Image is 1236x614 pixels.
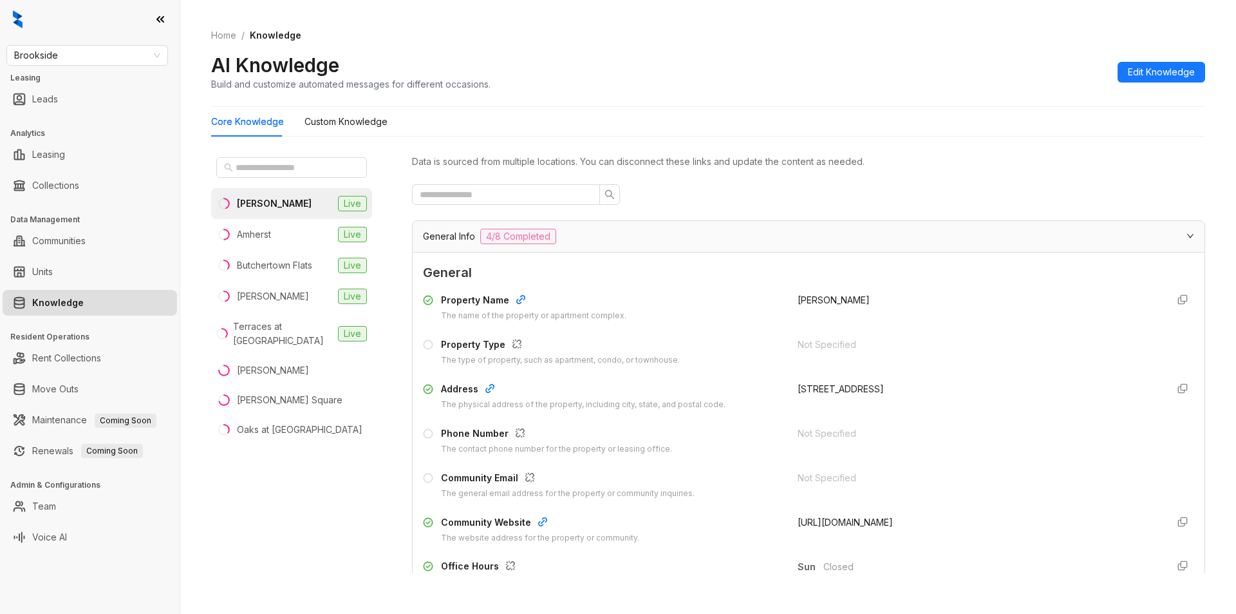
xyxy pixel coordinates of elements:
[1128,65,1195,79] span: Edit Knowledge
[441,338,680,354] div: Property Type
[798,382,1157,396] div: [STREET_ADDRESS]
[338,227,367,242] span: Live
[338,326,367,341] span: Live
[10,128,180,139] h3: Analytics
[3,173,177,198] li: Collections
[81,444,143,458] span: Coming Soon
[798,471,1157,485] div: Not Specified
[1186,232,1194,240] span: expanded
[237,423,362,437] div: Oaks at [GEOGRAPHIC_DATA]
[10,331,180,343] h3: Resident Operations
[480,229,556,244] span: 4/8 Completed
[10,214,180,225] h3: Data Management
[441,427,672,443] div: Phone Number
[441,382,726,399] div: Address
[95,414,156,428] span: Coming Soon
[441,471,695,488] div: Community Email
[3,376,177,402] li: Move Outs
[237,197,312,211] div: [PERSON_NAME]
[237,393,342,407] div: [PERSON_NAME] Square
[32,173,79,198] a: Collections
[237,289,309,303] div: [PERSON_NAME]
[412,155,1205,169] div: Data is sourced from multiple locations. You can disconnect these links and update the content as...
[3,259,177,285] li: Units
[237,258,312,273] div: Butchertown Flats
[3,524,177,550] li: Voice AI
[209,28,239,43] a: Home
[3,86,177,112] li: Leads
[441,399,726,411] div: The physical address of the property, including city, state, and postal code.
[798,560,823,574] span: Sun
[441,488,695,500] div: The general email address for the property or community inquiries.
[32,142,65,168] a: Leasing
[338,196,367,211] span: Live
[423,229,475,244] span: General Info
[3,142,177,168] li: Leasing
[32,345,101,371] a: Rent Collections
[10,479,180,491] h3: Admin & Configurations
[823,560,1157,574] span: Closed
[604,189,615,200] span: search
[10,72,180,84] h3: Leasing
[441,532,639,544] div: The website address for the property or community.
[798,338,1157,352] div: Not Specified
[441,293,626,310] div: Property Name
[32,438,143,464] a: RenewalsComing Soon
[14,46,160,65] span: Brookside
[798,427,1157,441] div: Not Specified
[338,258,367,273] span: Live
[32,259,53,285] a: Units
[441,443,672,456] div: The contact phone number for the property or leasing office.
[211,53,339,77] h2: AI Knowledge
[1118,62,1205,82] button: Edit Knowledge
[32,524,67,550] a: Voice AI
[211,77,491,91] div: Build and customize automated messages for different occasions.
[237,227,271,242] div: Amherst
[233,320,333,348] div: Terraces at [GEOGRAPHIC_DATA]
[3,345,177,371] li: Rent Collections
[250,30,301,41] span: Knowledge
[241,28,245,43] li: /
[798,517,893,528] span: [URL][DOMAIN_NAME]
[441,310,626,322] div: The name of the property or apartment complex.
[798,294,870,305] span: [PERSON_NAME]
[237,363,309,378] div: [PERSON_NAME]
[3,228,177,254] li: Communities
[13,10,23,28] img: logo
[32,228,86,254] a: Communities
[224,163,233,172] span: search
[441,559,702,576] div: Office Hours
[32,494,56,519] a: Team
[304,115,388,129] div: Custom Knowledge
[441,515,639,532] div: Community Website
[441,354,680,367] div: The type of property, such as apartment, condo, or townhouse.
[3,407,177,433] li: Maintenance
[423,263,1194,283] span: General
[3,438,177,464] li: Renewals
[32,376,79,402] a: Move Outs
[413,221,1204,252] div: General Info4/8 Completed
[338,289,367,304] span: Live
[32,86,58,112] a: Leads
[3,494,177,519] li: Team
[32,290,84,316] a: Knowledge
[211,115,284,129] div: Core Knowledge
[3,290,177,316] li: Knowledge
